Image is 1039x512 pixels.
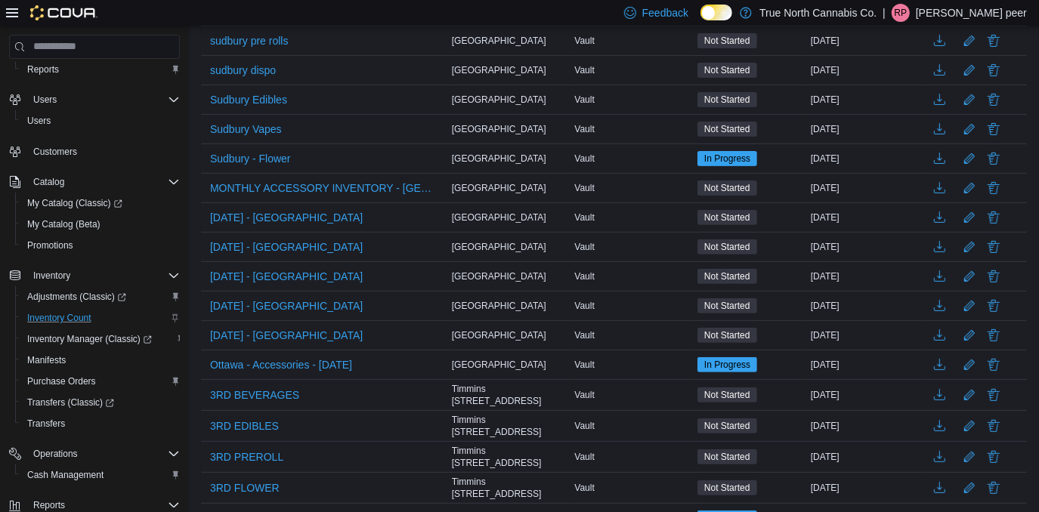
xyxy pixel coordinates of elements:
button: Catalog [27,173,70,191]
button: [DATE] - [GEOGRAPHIC_DATA] [204,265,369,288]
span: Timmins [STREET_ADDRESS] [452,383,569,407]
span: In Progress [704,152,750,165]
span: Timmins [STREET_ADDRESS] [452,445,569,469]
a: Reports [21,60,65,79]
button: 3RD PREROLL [204,446,289,468]
span: 3RD BEVERAGES [210,387,299,403]
span: Customers [33,146,77,158]
a: Manifests [21,351,72,369]
input: Dark Mode [700,5,732,20]
button: Users [15,110,186,131]
p: [PERSON_NAME] peer [916,4,1027,22]
img: Cova [30,5,97,20]
span: [DATE] - [GEOGRAPHIC_DATA] [210,328,363,343]
button: Users [3,89,186,110]
a: Cash Management [21,466,110,484]
button: Ottawa - Accessories - [DATE] [204,353,358,376]
div: Vault [571,208,694,227]
button: Operations [3,443,186,464]
button: Edit count details [960,147,979,170]
span: Not Started [697,63,757,78]
div: Vault [571,150,694,168]
a: My Catalog (Classic) [21,194,128,212]
button: Delete [985,150,1003,168]
span: Not Started [704,299,750,313]
button: Edit count details [960,177,979,199]
span: Inventory Count [21,309,180,327]
a: Transfers (Classic) [21,393,120,412]
span: [GEOGRAPHIC_DATA] [452,153,546,165]
button: Delete [985,238,1003,256]
span: Not Started [704,122,750,136]
span: Not Started [704,270,750,283]
button: Delete [985,61,1003,79]
span: Operations [33,448,78,460]
button: Promotions [15,235,186,256]
span: Sudbury Vapes [210,122,282,137]
span: Not Started [704,63,750,77]
p: True North Cannabis Co. [759,4,877,22]
div: Vault [571,326,694,344]
button: Edit count details [960,353,979,376]
a: My Catalog (Beta) [21,215,107,233]
a: Customers [27,143,83,161]
a: Users [21,112,57,130]
div: Vault [571,179,694,197]
button: Delete [985,479,1003,497]
span: Adjustments (Classic) [27,291,126,303]
span: Sudbury Edibles [210,92,287,107]
div: Vault [571,32,694,50]
button: Delete [985,417,1003,435]
div: [DATE] [808,208,921,227]
button: [DATE] - [GEOGRAPHIC_DATA] [204,236,369,258]
span: [GEOGRAPHIC_DATA] [452,35,546,47]
div: [DATE] [808,238,921,256]
span: Manifests [21,351,180,369]
span: Not Started [697,239,757,254]
button: Delete [985,386,1003,404]
span: Not Started [704,481,750,495]
div: [DATE] [808,479,921,497]
div: rebecka peer [892,4,910,22]
span: [GEOGRAPHIC_DATA] [452,94,546,106]
span: In Progress [704,358,750,372]
button: Delete [985,179,1003,197]
span: Not Started [697,328,757,343]
span: Not Started [697,180,757,196]
span: [GEOGRAPHIC_DATA] [452,270,546,282]
button: Delete [985,32,1003,50]
span: My Catalog (Beta) [27,218,100,230]
div: [DATE] [808,120,921,138]
span: Not Started [697,418,757,433]
button: Cash Management [15,464,186,486]
span: [DATE] - [GEOGRAPHIC_DATA] [210,269,363,284]
span: [GEOGRAPHIC_DATA] [452,211,546,224]
span: Not Started [704,34,750,48]
span: In Progress [697,357,757,372]
button: Customers [3,140,186,162]
div: Vault [571,448,694,466]
div: [DATE] [808,326,921,344]
span: Ottawa - Accessories - [DATE] [210,357,352,372]
button: Inventory Count [15,307,186,328]
span: Purchase Orders [27,375,96,387]
div: [DATE] [808,179,921,197]
div: [DATE] [808,150,921,168]
div: Vault [571,61,694,79]
button: Purchase Orders [15,371,186,392]
span: 3RD FLOWER [210,480,280,495]
span: Timmins [STREET_ADDRESS] [452,414,569,438]
span: sudbury dispo [210,63,276,78]
span: Reports [27,63,59,76]
button: Edit count details [960,384,979,406]
button: Transfers [15,413,186,434]
span: Inventory [33,270,70,282]
span: 3RD PREROLL [210,449,283,464]
div: Vault [571,120,694,138]
a: Transfers (Classic) [15,392,186,413]
div: Vault [571,386,694,404]
button: Delete [985,326,1003,344]
span: Not Started [704,328,750,342]
span: Inventory Manager (Classic) [21,330,180,348]
button: Inventory [27,267,76,285]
